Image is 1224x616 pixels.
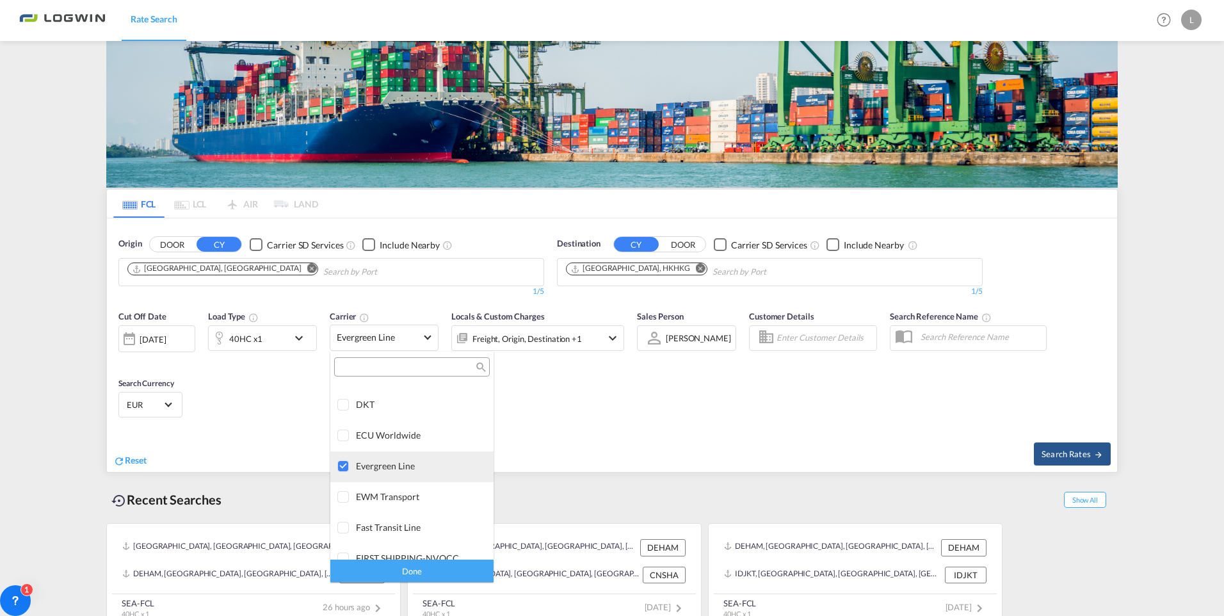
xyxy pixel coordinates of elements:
div: Done [330,560,494,582]
div: EWM Transport [356,491,483,502]
div: ECU Worldwide [356,430,483,441]
div: DKT [356,399,483,410]
md-icon: icon-magnify [475,362,485,372]
div: Evergreen Line [356,460,483,471]
div: Fast Transit Line [356,522,483,533]
div: FIRST SHIPPING-NVOCC [356,553,483,563]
